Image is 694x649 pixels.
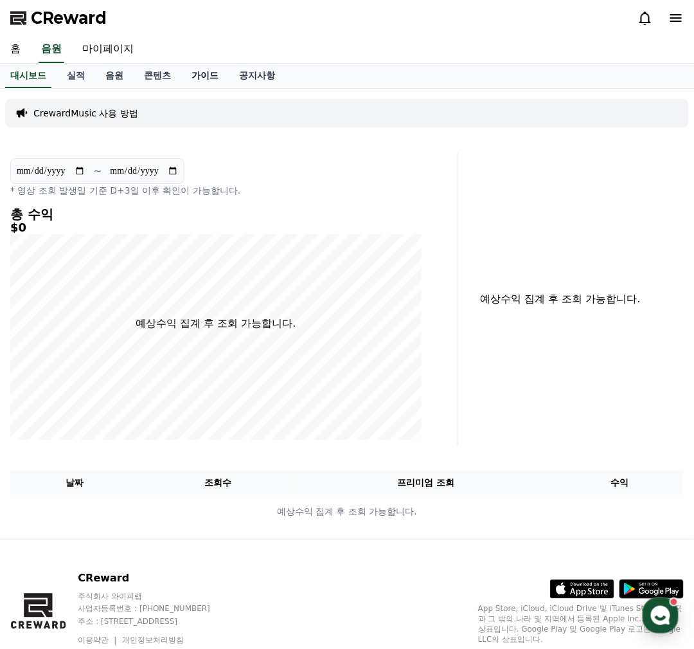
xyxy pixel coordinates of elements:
[85,408,166,440] a: 대화
[78,617,235,627] p: 주소 : [STREET_ADDRESS]
[134,64,181,88] a: 콘텐츠
[118,428,133,438] span: 대화
[139,471,297,495] th: 조회수
[31,8,107,28] span: CReward
[10,471,139,495] th: 날짜
[122,636,184,645] a: 개인정보처리방침
[10,8,107,28] a: CReward
[78,636,118,645] a: 이용약관
[10,221,422,234] h5: $0
[181,64,229,88] a: 가이드
[78,604,235,614] p: 사업자등록번호 : [PHONE_NUMBER]
[136,316,296,331] p: 예상수익 집계 후 조회 가능합니다.
[93,163,102,179] p: ~
[199,427,214,437] span: 설정
[95,64,134,88] a: 음원
[10,207,422,221] h4: 총 수익
[57,64,95,88] a: 실적
[72,36,144,63] a: 마이페이지
[78,571,235,586] p: CReward
[4,408,85,440] a: 홈
[78,591,235,601] p: 주식회사 와이피랩
[229,64,285,88] a: 공지사항
[555,471,684,495] th: 수익
[166,408,247,440] a: 설정
[297,471,555,495] th: 프리미엄 조회
[11,505,683,518] p: 예상수익 집계 후 조회 가능합니다.
[468,291,653,307] p: 예상수익 집계 후 조회 가능합니다.
[10,184,422,197] p: * 영상 조회 발생일 기준 D+3일 이후 확인이 가능합니다.
[5,64,51,88] a: 대시보드
[40,427,48,437] span: 홈
[39,36,64,63] a: 음원
[33,107,138,120] a: CrewardMusic 사용 방법
[478,604,684,645] p: App Store, iCloud, iCloud Drive 및 iTunes Store는 미국과 그 밖의 나라 및 지역에서 등록된 Apple Inc.의 서비스 상표입니다. Goo...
